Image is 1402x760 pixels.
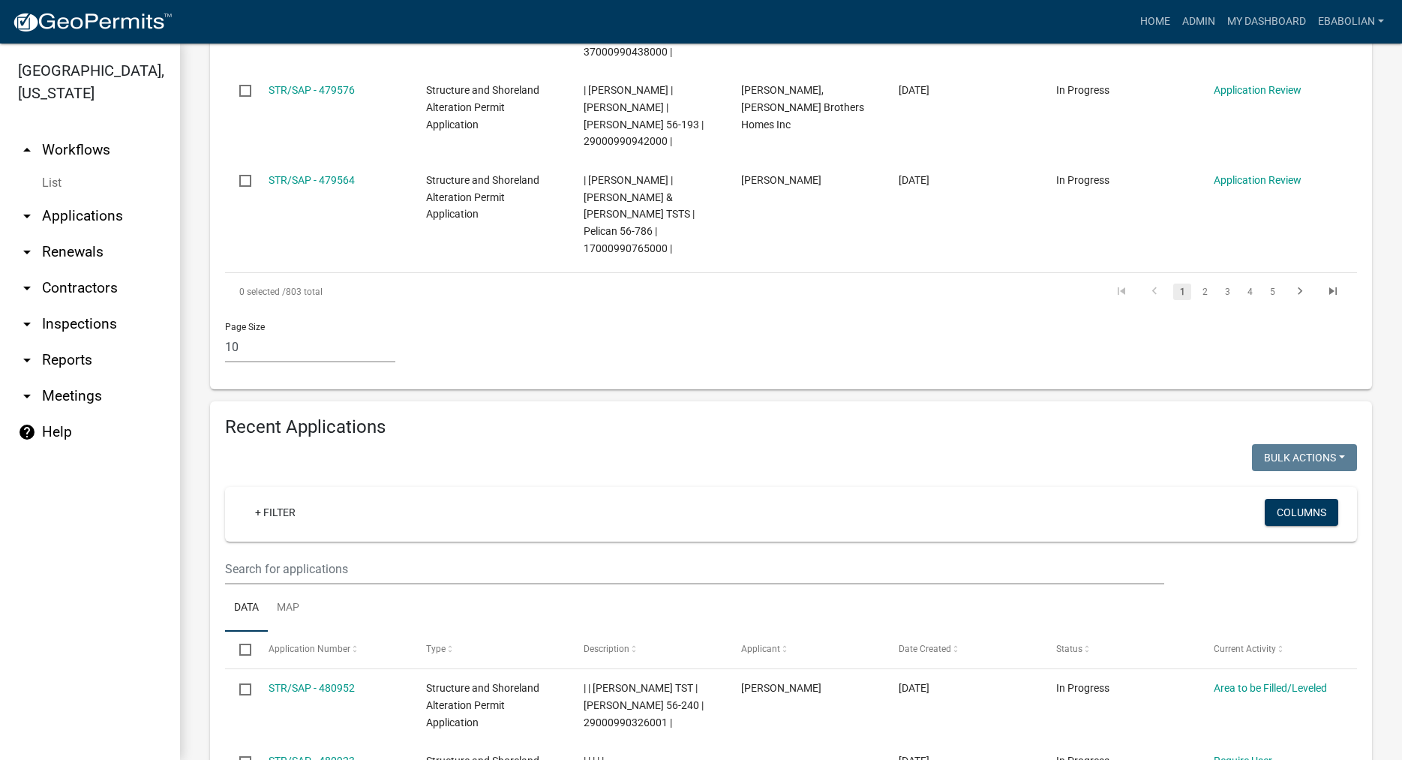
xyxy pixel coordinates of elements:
[1042,632,1199,668] datatable-header-cell: Status
[268,584,308,632] a: Map
[239,287,286,297] span: 0 selected /
[18,387,36,405] i: arrow_drop_down
[269,174,355,186] a: STR/SAP - 479564
[1176,8,1221,36] a: Admin
[584,682,704,728] span: | | PHILLIPS TST | Blanche 56-240 | 29000990326001 |
[225,273,672,311] div: 803 total
[1171,279,1193,305] li: page 1
[1214,644,1276,654] span: Current Activity
[741,682,821,694] span: Brian Richard Brogard
[269,682,355,694] a: STR/SAP - 480952
[741,644,780,654] span: Applicant
[1238,279,1261,305] li: page 4
[727,632,884,668] datatable-header-cell: Applicant
[426,682,539,728] span: Structure and Shoreland Alteration Permit Application
[18,243,36,261] i: arrow_drop_down
[1312,8,1390,36] a: ebabolian
[269,644,350,654] span: Application Number
[269,84,355,96] a: STR/SAP - 479576
[1252,444,1357,471] button: Bulk Actions
[254,632,411,668] datatable-header-cell: Application Number
[426,84,539,131] span: Structure and Shoreland Alteration Permit Application
[1140,284,1169,300] a: go to previous page
[1196,284,1214,300] a: 2
[1173,284,1191,300] a: 1
[569,632,727,668] datatable-header-cell: Description
[1261,279,1283,305] li: page 5
[884,632,1042,668] datatable-header-cell: Date Created
[411,632,569,668] datatable-header-cell: Type
[18,279,36,297] i: arrow_drop_down
[243,499,308,526] a: + Filter
[899,682,929,694] span: 09/19/2025
[1214,174,1301,186] a: Application Review
[1214,682,1327,694] a: Area to be Filled/Leveled
[225,632,254,668] datatable-header-cell: Select
[426,174,539,221] span: Structure and Shoreland Alteration Permit Application
[1286,284,1314,300] a: go to next page
[741,84,864,131] span: Darrick Guthmiller, Kochmann Brothers Homes Inc
[1056,682,1109,694] span: In Progress
[1265,499,1338,526] button: Columns
[1056,174,1109,186] span: In Progress
[18,351,36,369] i: arrow_drop_down
[1263,284,1281,300] a: 5
[18,141,36,159] i: arrow_drop_up
[1193,279,1216,305] li: page 2
[1056,644,1082,654] span: Status
[899,174,929,186] span: 09/16/2025
[18,423,36,441] i: help
[584,174,695,254] span: | Eric Babolian | ORTEN & SANDRA BRODSHAUG TSTS | Pelican 56-786 | 17000990765000 |
[18,207,36,225] i: arrow_drop_down
[1214,84,1301,96] a: Application Review
[899,84,929,96] span: 09/16/2025
[225,416,1357,438] h4: Recent Applications
[1107,284,1136,300] a: go to first page
[1216,279,1238,305] li: page 3
[1319,284,1347,300] a: go to last page
[225,584,268,632] a: Data
[1134,8,1176,36] a: Home
[225,554,1164,584] input: Search for applications
[1241,284,1259,300] a: 4
[1199,632,1357,668] datatable-header-cell: Current Activity
[1218,284,1236,300] a: 3
[584,84,704,147] span: | Brittany Tollefson | BRENDA ESTES-SCHMID | Ethel 56-193 | 29000990942000 |
[741,174,821,186] span: Libby Martin
[18,315,36,333] i: arrow_drop_down
[426,644,446,654] span: Type
[584,644,629,654] span: Description
[899,644,951,654] span: Date Created
[1221,8,1312,36] a: My Dashboard
[1056,84,1109,96] span: In Progress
